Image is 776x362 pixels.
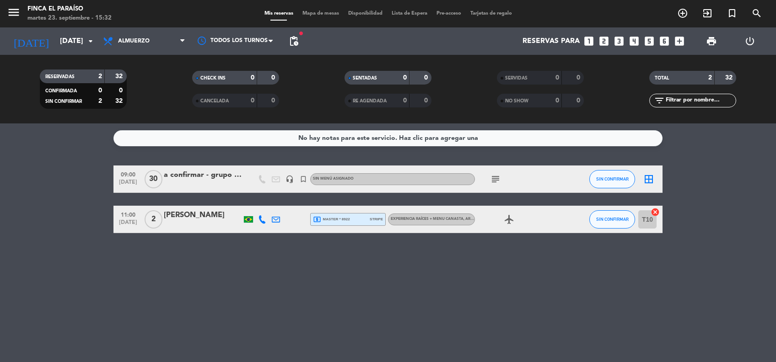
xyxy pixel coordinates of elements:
strong: 0 [403,75,407,81]
span: Disponibilidad [344,11,387,16]
strong: 0 [577,75,582,81]
div: [PERSON_NAME] [164,209,242,221]
span: Sin menú asignado [313,177,354,181]
i: looks_4 [628,35,640,47]
i: cancel [651,208,660,217]
span: TOTAL [655,76,669,80]
i: looks_5 [643,35,655,47]
span: print [706,36,717,47]
strong: 32 [725,75,734,81]
strong: 0 [251,97,254,104]
strong: 0 [271,75,277,81]
span: Mis reservas [260,11,298,16]
span: Pre-acceso [432,11,466,16]
span: SIN CONFIRMAR [596,176,629,181]
span: Almuerzo [118,38,150,44]
strong: 2 [98,73,102,80]
strong: 32 [115,73,124,80]
span: pending_actions [288,36,299,47]
strong: 0 [119,87,124,94]
i: search [751,8,762,19]
strong: 0 [271,97,277,104]
i: menu [7,5,21,19]
strong: 0 [555,97,559,104]
i: exit_to_app [702,8,713,19]
strong: 0 [251,75,254,81]
i: add_box [674,35,685,47]
i: local_atm [313,215,321,224]
span: [DATE] [117,219,140,230]
span: 11:00 [117,209,140,219]
span: Reservas para [523,37,580,46]
span: stripe [370,216,383,222]
i: headset_mic [286,175,294,183]
i: looks_two [598,35,610,47]
span: Lista de Espera [387,11,432,16]
button: SIN CONFIRMAR [589,210,635,229]
span: SERVIDAS [505,76,528,80]
i: add_circle_outline [677,8,688,19]
span: CANCELADA [200,99,229,103]
strong: 0 [403,97,407,104]
div: a confirmar - grupo [PERSON_NAME] [164,169,242,181]
span: RESERVADAS [45,75,75,79]
div: No hay notas para este servicio. Haz clic para agregar una [298,133,478,144]
span: CONFIRMADA [45,89,77,93]
strong: 2 [98,98,102,104]
i: looks_6 [658,35,670,47]
i: [DATE] [7,31,55,51]
strong: 0 [577,97,582,104]
input: Filtrar por nombre... [665,96,736,106]
div: Finca El Paraíso [27,5,112,14]
i: border_all [643,174,654,185]
span: CHECK INS [200,76,226,80]
div: martes 23. septiembre - 15:32 [27,14,112,23]
span: 30 [145,170,162,188]
strong: 0 [424,75,430,81]
span: master * 8922 [313,215,350,224]
strong: 0 [98,87,102,94]
i: arrow_drop_down [85,36,96,47]
strong: 32 [115,98,124,104]
i: turned_in_not [727,8,738,19]
i: airplanemode_active [504,214,515,225]
span: SIN CONFIRMAR [45,99,82,104]
span: 09:00 [117,169,140,179]
span: fiber_manual_record [298,31,304,36]
span: Mapa de mesas [298,11,344,16]
span: SIN CONFIRMAR [596,217,629,222]
i: subject [490,174,501,185]
i: power_settings_new [744,36,755,47]
i: looks_one [583,35,595,47]
button: menu [7,5,21,22]
span: RE AGENDADA [353,99,387,103]
span: 2 [145,210,162,229]
span: EXPERIENCIA RAÍCES + MENU CANASTA [391,217,488,221]
i: looks_3 [613,35,625,47]
button: SIN CONFIRMAR [589,170,635,188]
span: Tarjetas de regalo [466,11,517,16]
div: LOG OUT [731,27,769,55]
span: SENTADAS [353,76,377,80]
span: NO SHOW [505,99,528,103]
strong: 2 [708,75,712,81]
strong: 0 [424,97,430,104]
i: filter_list [654,95,665,106]
span: [DATE] [117,179,140,190]
span: , ARS 222.000 [463,217,488,221]
strong: 0 [555,75,559,81]
i: turned_in_not [299,175,307,183]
